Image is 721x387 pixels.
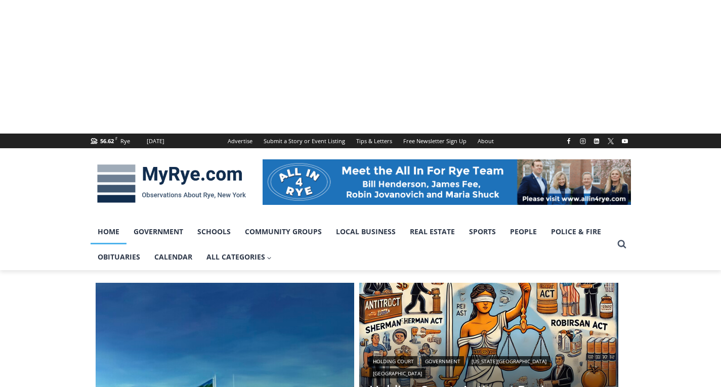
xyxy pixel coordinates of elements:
[369,368,426,378] a: [GEOGRAPHIC_DATA]
[91,219,126,244] a: Home
[462,219,503,244] a: Sports
[590,135,603,147] a: Linkedin
[613,235,631,253] button: View Search Form
[199,244,279,270] a: All Categories
[91,157,252,210] img: MyRye.com
[563,135,575,147] a: Facebook
[238,219,329,244] a: Community Groups
[369,356,417,366] a: Holding Court
[222,134,258,148] a: Advertise
[190,219,238,244] a: Schools
[91,219,613,270] nav: Primary Navigation
[351,134,398,148] a: Tips & Letters
[91,244,147,270] a: Obituaries
[147,137,164,146] div: [DATE]
[468,356,550,366] a: [US_STATE][GEOGRAPHIC_DATA]
[472,134,499,148] a: About
[619,135,631,147] a: YouTube
[222,134,499,148] nav: Secondary Navigation
[369,354,608,378] div: | | |
[120,137,130,146] div: Rye
[421,356,464,366] a: Government
[577,135,589,147] a: Instagram
[126,219,190,244] a: Government
[329,219,403,244] a: Local Business
[100,137,114,145] span: 56.62
[398,134,472,148] a: Free Newsletter Sign Up
[115,136,117,141] span: F
[263,159,631,205] img: All in for Rye
[544,219,608,244] a: Police & Fire
[206,251,272,263] span: All Categories
[605,135,617,147] a: X
[147,244,199,270] a: Calendar
[503,219,544,244] a: People
[403,219,462,244] a: Real Estate
[258,134,351,148] a: Submit a Story or Event Listing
